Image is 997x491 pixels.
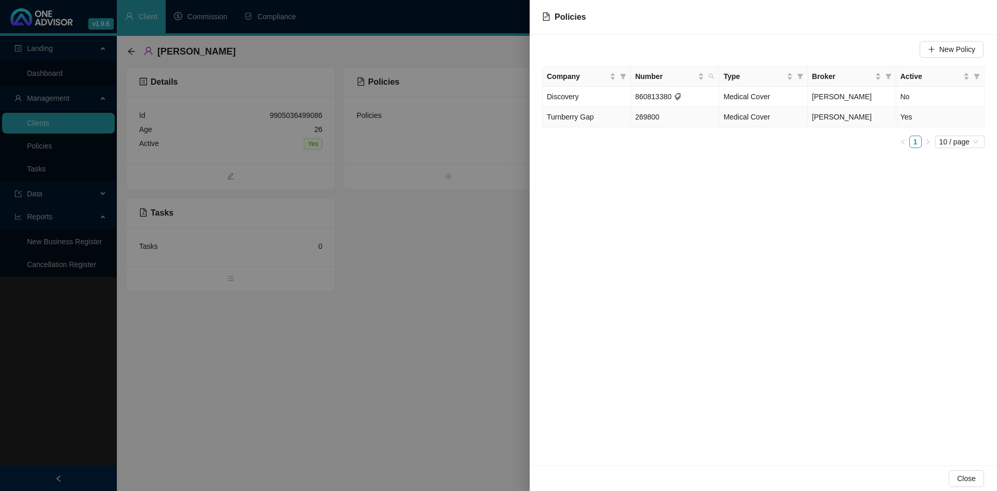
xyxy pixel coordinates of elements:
li: Previous Page [897,136,909,148]
span: tags [674,93,681,100]
span: Medical Cover [723,113,770,121]
span: filter [972,69,982,84]
span: 269800 [635,113,659,121]
span: Discovery [547,92,578,101]
th: Broker [808,67,896,87]
td: No [896,87,985,107]
td: 860813380 [631,87,719,107]
td: Yes [896,107,985,127]
button: New Policy [920,41,983,58]
span: filter [974,73,980,79]
span: search [706,69,717,84]
span: Policies [555,12,586,21]
span: [PERSON_NAME] [812,92,872,101]
span: 10 / page [939,136,980,148]
th: Number [631,67,719,87]
span: filter [795,69,805,84]
span: Type [723,71,784,82]
span: right [925,139,931,145]
span: Broker [812,71,873,82]
li: 1 [909,136,922,148]
span: Medical Cover [723,92,770,101]
span: left [900,139,906,145]
span: search [708,73,715,79]
span: filter [620,73,626,79]
span: filter [797,73,803,79]
button: right [922,136,934,148]
span: Number [635,71,696,82]
span: filter [618,69,628,84]
button: left [897,136,909,148]
span: filter [883,69,894,84]
a: 1 [910,136,921,148]
span: New Policy [939,44,975,55]
button: Close [949,470,984,487]
span: Turnberry Gap [547,113,594,121]
th: Company [543,67,631,87]
th: Type [719,67,807,87]
span: Active [900,71,961,82]
span: Company [547,71,608,82]
span: [PERSON_NAME] [812,113,872,121]
span: file-text [542,12,550,21]
span: plus [928,46,935,53]
div: Page Size [935,136,985,148]
li: Next Page [922,136,934,148]
span: filter [885,73,892,79]
span: Close [957,473,976,484]
th: Active [896,67,985,87]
